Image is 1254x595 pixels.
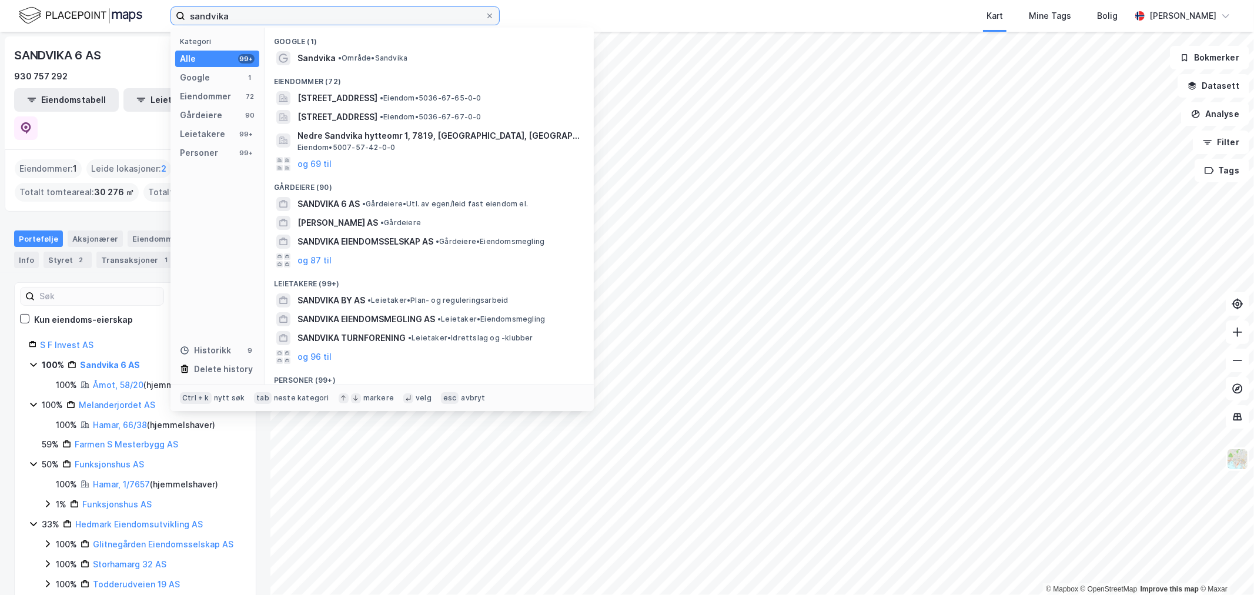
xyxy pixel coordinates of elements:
[338,54,407,63] span: Område • Sandvika
[56,537,77,551] div: 100%
[15,183,139,202] div: Totalt tomteareal :
[14,252,39,268] div: Info
[1226,448,1249,470] img: Z
[15,159,82,178] div: Eiendommer :
[143,183,250,202] div: Totalt byggareal :
[461,393,485,403] div: avbryt
[1081,585,1138,593] a: OpenStreetMap
[56,378,77,392] div: 100%
[75,439,178,449] a: Farmen S Mesterbygg AS
[380,218,421,228] span: Gårdeiere
[123,88,228,112] button: Leietakertabell
[93,420,147,430] a: Hamar, 66/38
[297,216,378,230] span: [PERSON_NAME] AS
[274,393,329,403] div: neste kategori
[180,392,212,404] div: Ctrl + k
[245,73,255,82] div: 1
[297,110,377,124] span: [STREET_ADDRESS]
[1170,46,1249,69] button: Bokmerker
[93,418,215,432] div: ( hjemmelshaver )
[180,108,222,122] div: Gårdeiere
[297,143,395,152] span: Eiendom • 5007-57-42-0-0
[19,5,142,26] img: logo.f888ab2527a4732fd821a326f86c7f29.svg
[380,93,383,102] span: •
[297,312,435,326] span: SANDVIKA EIENDOMSMEGLING AS
[180,37,259,46] div: Kategori
[194,362,253,376] div: Delete history
[14,69,68,83] div: 930 757 292
[297,253,332,268] button: og 87 til
[1178,74,1249,98] button: Datasett
[265,366,594,387] div: Personer (99+)
[214,393,245,403] div: nytt søk
[14,88,119,112] button: Eiendomstabell
[35,288,163,305] input: Søk
[238,129,255,139] div: 99+
[437,315,545,324] span: Leietaker • Eiendomsmegling
[265,28,594,49] div: Google (1)
[297,157,332,171] button: og 69 til
[362,199,366,208] span: •
[56,577,77,591] div: 100%
[42,437,59,452] div: 59%
[68,230,123,247] div: Aksjonærer
[180,89,231,103] div: Eiendommer
[245,92,255,101] div: 72
[56,418,77,432] div: 100%
[1193,131,1249,154] button: Filter
[408,333,412,342] span: •
[987,9,1003,23] div: Kart
[180,146,218,160] div: Personer
[367,296,508,305] span: Leietaker • Plan- og reguleringsarbeid
[297,51,336,65] span: Sandvika
[380,112,383,121] span: •
[42,517,59,532] div: 33%
[362,199,528,209] span: Gårdeiere • Utl. av egen/leid fast eiendom el.
[436,237,544,246] span: Gårdeiere • Eiendomsmegling
[436,237,439,246] span: •
[75,519,203,529] a: Hedmark Eiendomsutvikling AS
[297,235,433,249] span: SANDVIKA EIENDOMSSELSKAP AS
[56,497,66,512] div: 1%
[254,392,272,404] div: tab
[75,459,144,469] a: Funksjonshus AS
[80,360,140,370] a: Sandvika 6 AS
[86,159,171,178] div: Leide lokasjoner :
[40,340,93,350] a: S F Invest AS
[297,197,360,211] span: SANDVIKA 6 AS
[380,218,384,227] span: •
[161,162,166,176] span: 2
[79,400,155,410] a: Melanderjordet AS
[82,499,152,509] a: Funksjonshus AS
[180,127,225,141] div: Leietakere
[56,477,77,492] div: 100%
[297,91,377,105] span: [STREET_ADDRESS]
[93,559,166,569] a: Storhamarg 32 AS
[93,380,143,390] a: Åmot, 58/20
[245,111,255,120] div: 90
[1097,9,1118,23] div: Bolig
[380,112,481,122] span: Eiendom • 5036-67-67-0-0
[1141,585,1199,593] a: Improve this map
[363,393,394,403] div: markere
[56,557,77,571] div: 100%
[297,293,365,307] span: SANDVIKA BY AS
[160,254,172,266] div: 1
[180,52,196,66] div: Alle
[265,68,594,89] div: Eiendommer (72)
[75,254,87,266] div: 2
[1149,9,1216,23] div: [PERSON_NAME]
[14,230,63,247] div: Portefølje
[42,398,63,412] div: 100%
[93,539,233,549] a: Glitnegården Eiendomsselskap AS
[93,378,212,392] div: ( hjemmelshaver )
[265,270,594,291] div: Leietakere (99+)
[367,296,371,305] span: •
[93,477,218,492] div: ( hjemmelshaver )
[93,479,150,489] a: Hamar, 1/7657
[44,252,92,268] div: Styret
[128,230,200,247] div: Eiendommer
[408,333,533,343] span: Leietaker • Idrettslag og -klubber
[14,46,103,65] div: SANDVIKA 6 AS
[93,579,180,589] a: Todderudveien 19 AS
